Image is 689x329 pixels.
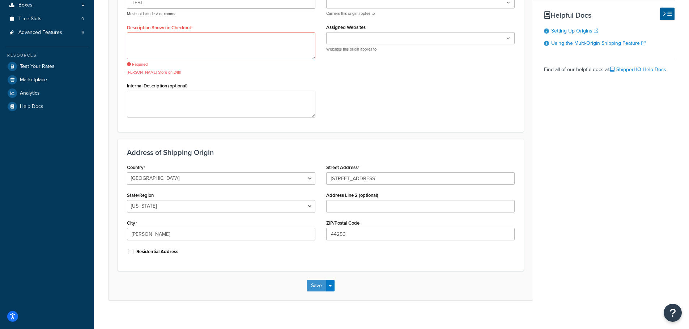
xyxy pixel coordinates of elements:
[660,8,675,20] button: Hide Help Docs
[81,16,84,22] span: 0
[127,70,315,75] p: [PERSON_NAME] Store on 24th
[5,87,89,100] a: Analytics
[127,62,315,67] span: Required
[5,26,89,39] a: Advanced Features9
[5,26,89,39] li: Advanced Features
[20,104,43,110] span: Help Docs
[551,27,598,35] a: Setting Up Origins
[544,11,675,19] h3: Helpful Docs
[18,2,33,8] span: Boxes
[326,11,515,16] p: Carriers this origin applies to
[136,248,178,255] label: Residential Address
[20,77,47,83] span: Marketplace
[127,25,193,31] label: Description Shown in Checkout
[127,148,515,156] h3: Address of Shipping Origin
[127,220,137,226] label: City
[326,192,378,198] label: Address Line 2 (optional)
[5,73,89,86] a: Marketplace
[18,16,42,22] span: Time Slots
[551,39,646,47] a: Using the Multi-Origin Shipping Feature
[127,83,188,88] label: Internal Description (optional)
[326,47,515,52] p: Websites this origin applies to
[5,100,89,113] a: Help Docs
[127,165,145,170] label: Country
[18,30,62,36] span: Advanced Features
[5,12,89,26] li: Time Slots
[326,25,366,30] label: Assigned Websites
[307,280,326,291] button: Save
[5,52,89,59] div: Resources
[127,11,315,17] p: Must not include # or comma
[544,59,675,75] div: Find all of our helpful docs at:
[5,12,89,26] a: Time Slots0
[326,220,360,226] label: ZIP/Postal Code
[127,192,154,198] label: State/Region
[326,165,360,170] label: Street Address
[5,60,89,73] a: Test Your Rates
[20,64,55,70] span: Test Your Rates
[664,304,682,322] button: Open Resource Center
[81,30,84,36] span: 9
[610,66,666,73] a: ShipperHQ Help Docs
[20,90,40,96] span: Analytics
